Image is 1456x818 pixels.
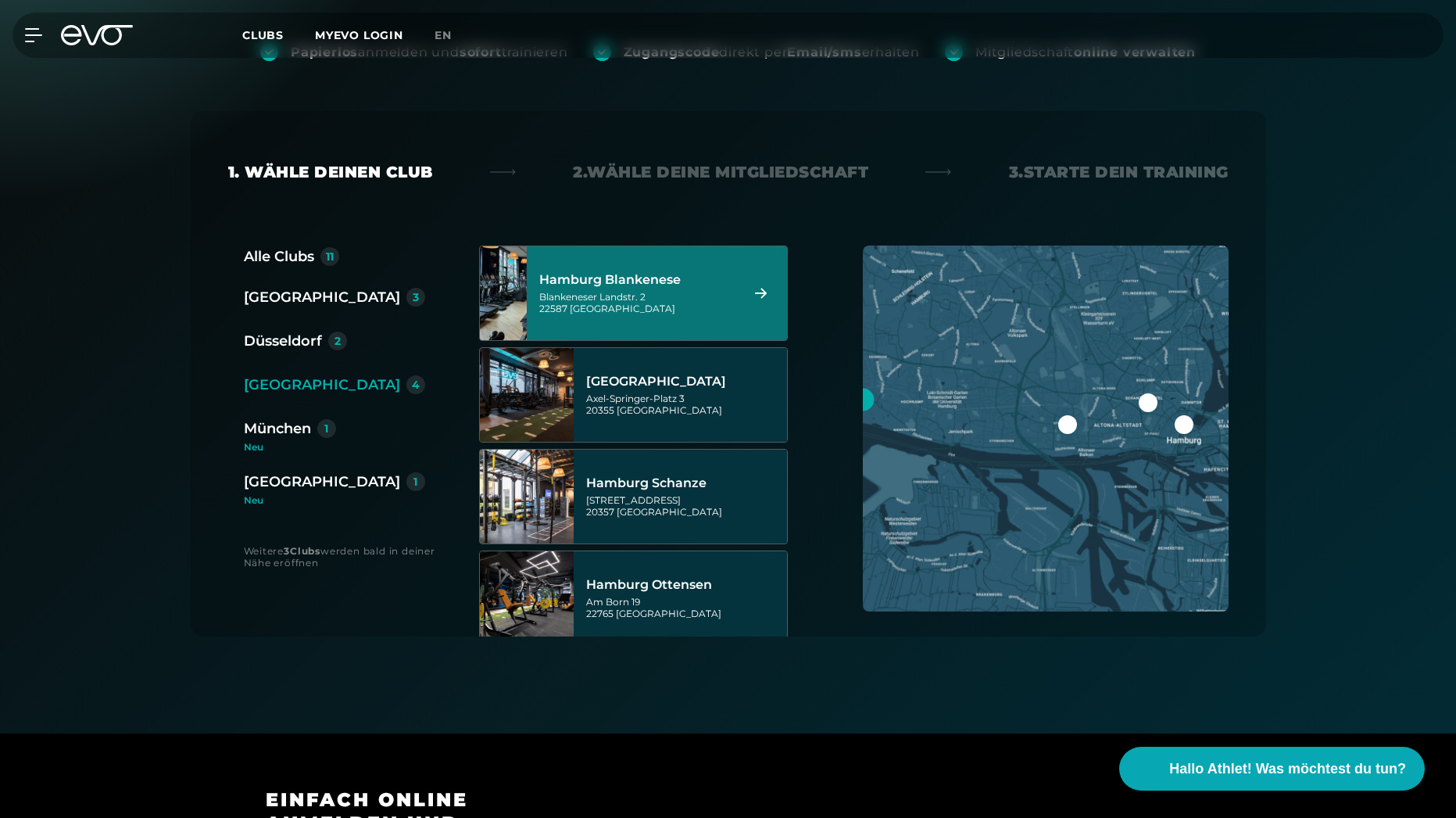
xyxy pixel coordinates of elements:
[413,292,419,303] div: 3
[1119,747,1425,791] button: Hallo Athlet! Was möchtest du tun?
[412,379,420,390] div: 4
[435,28,452,42] span: en
[244,418,311,439] div: München
[539,272,735,288] div: Hamburg Blankenese
[290,545,320,557] strong: Clubs
[244,374,400,396] div: [GEOGRAPHIC_DATA]
[456,246,550,340] img: Hamburg Blankenese
[334,335,341,346] div: 2
[326,251,334,262] div: 11
[284,545,290,557] strong: 3
[244,496,425,505] div: Neu
[244,246,314,267] div: Alle Clubs
[586,596,782,619] div: Am Born 19 22765 [GEOGRAPHIC_DATA]
[539,291,735,314] div: Blankeneser Landstr. 2 22587 [GEOGRAPHIC_DATA]
[480,450,574,544] img: Hamburg Schanze
[242,28,284,42] span: Clubs
[413,476,417,487] div: 1
[435,27,470,45] a: en
[480,551,574,645] img: Hamburg Ottensen
[586,393,782,416] div: Axel-Springer-Platz 3 20355 [GEOGRAPHIC_DATA]
[863,246,1229,612] img: map
[242,27,315,42] a: Clubs
[586,475,782,491] div: Hamburg Schanze
[586,494,782,518] div: [STREET_ADDRESS] 20357 [GEOGRAPHIC_DATA]
[244,443,438,452] div: Neu
[1169,759,1406,780] span: Hallo Athlet! Was möchtest du tun?
[244,545,448,569] div: Weitere werden bald in deiner Nähe eröffnen
[1009,161,1229,183] div: 3. Starte dein Training
[586,577,782,593] div: Hamburg Ottensen
[573,161,868,183] div: 2. Wähle deine Mitgliedschaft
[244,330,322,352] div: Düsseldorf
[324,423,328,434] div: 1
[315,28,403,42] a: MYEVO LOGIN
[228,161,433,183] div: 1. Wähle deinen Club
[586,374,782,389] div: [GEOGRAPHIC_DATA]
[480,348,574,442] img: Hamburg Stadthausbrücke
[244,286,400,308] div: [GEOGRAPHIC_DATA]
[244,471,400,493] div: [GEOGRAPHIC_DATA]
